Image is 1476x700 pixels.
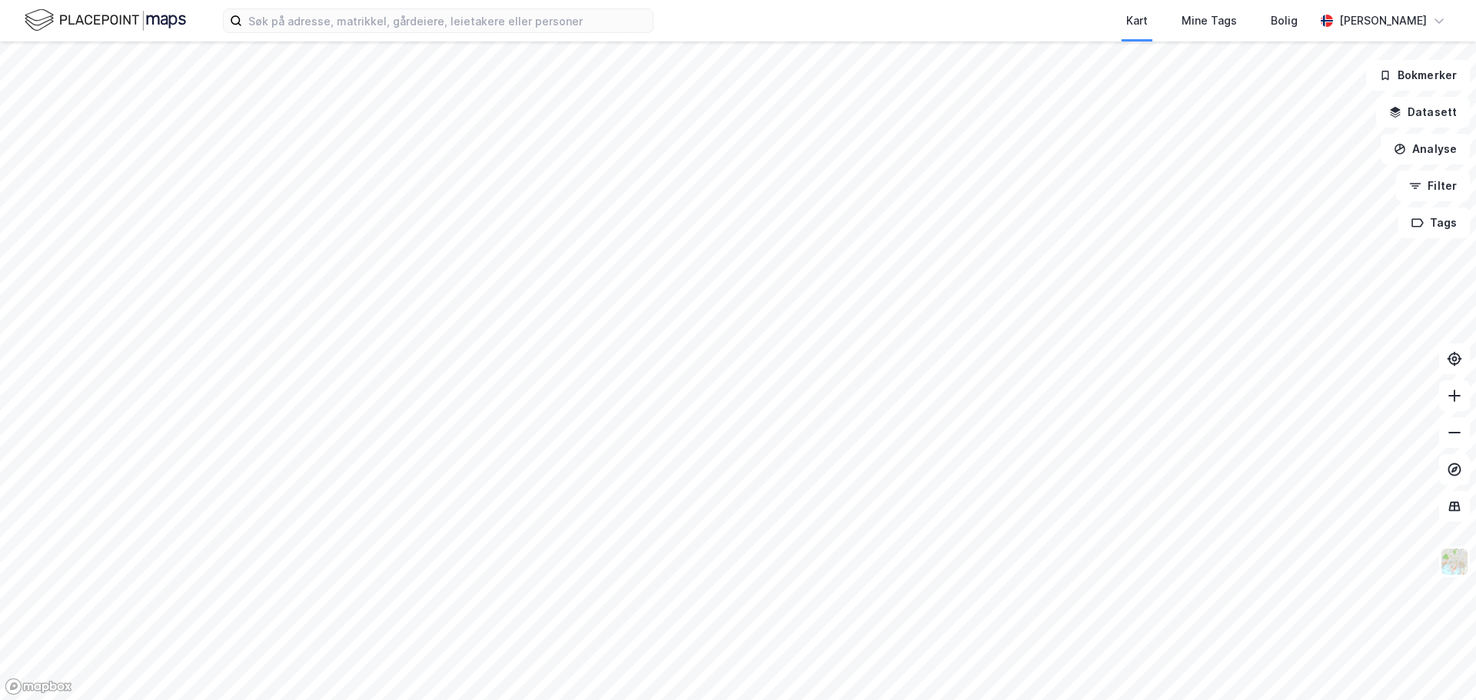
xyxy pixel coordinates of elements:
div: Bolig [1271,12,1298,30]
div: [PERSON_NAME] [1339,12,1427,30]
img: logo.f888ab2527a4732fd821a326f86c7f29.svg [25,7,186,34]
div: Kart [1126,12,1148,30]
input: Søk på adresse, matrikkel, gårdeiere, leietakere eller personer [242,9,653,32]
div: Mine Tags [1182,12,1237,30]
